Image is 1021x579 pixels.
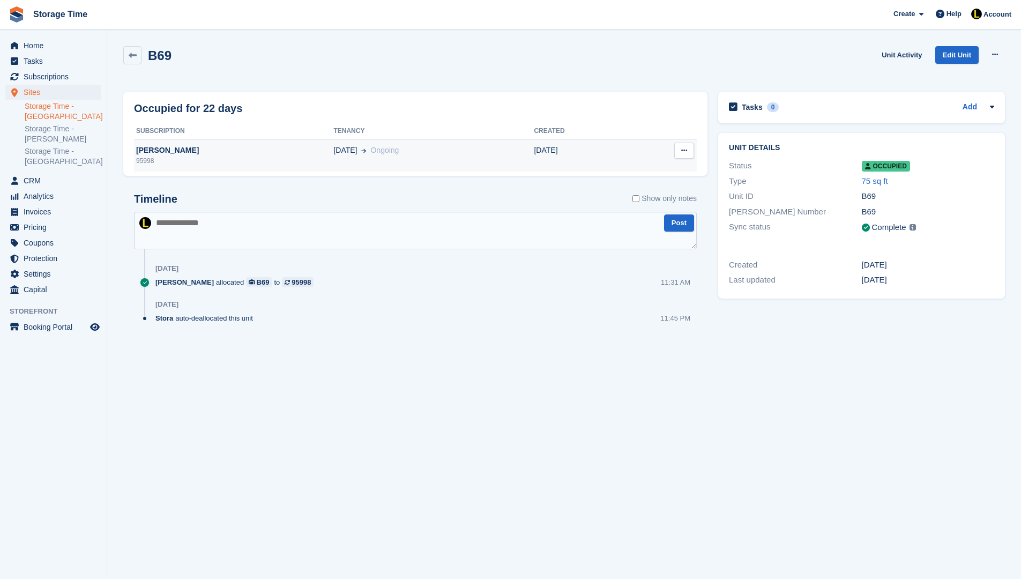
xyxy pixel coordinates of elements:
[5,38,101,53] a: menu
[5,54,101,69] a: menu
[134,193,177,205] h2: Timeline
[729,175,861,188] div: Type
[862,259,994,271] div: [DATE]
[24,320,88,335] span: Booking Portal
[155,264,178,273] div: [DATE]
[370,146,399,154] span: Ongoing
[148,48,172,63] h2: B69
[333,123,534,140] th: Tenancy
[5,235,101,250] a: menu
[88,321,101,333] a: Preview store
[139,217,151,229] img: Laaibah Sarwar
[729,259,861,271] div: Created
[729,221,861,234] div: Sync status
[5,282,101,297] a: menu
[24,54,88,69] span: Tasks
[155,300,178,309] div: [DATE]
[155,277,319,287] div: allocated to
[910,224,916,231] img: icon-info-grey-7440780725fd019a000dd9b08b2336e03edf1995a4989e88bcd33f0948082b44.svg
[664,214,694,232] button: Post
[661,277,690,287] div: 11:31 AM
[24,282,88,297] span: Capital
[25,124,101,144] a: Storage Time - [PERSON_NAME]
[862,176,888,185] a: 75 sq ft
[155,313,258,323] div: auto-deallocated this unit
[660,313,690,323] div: 11:45 PM
[742,102,763,112] h2: Tasks
[24,38,88,53] span: Home
[983,9,1011,20] span: Account
[5,204,101,219] a: menu
[5,266,101,281] a: menu
[29,5,92,23] a: Storage Time
[333,145,357,156] span: [DATE]
[963,101,977,114] a: Add
[729,144,994,152] h2: Unit details
[24,69,88,84] span: Subscriptions
[24,85,88,100] span: Sites
[9,6,25,23] img: stora-icon-8386f47178a22dfd0bd8f6a31ec36ba5ce8667c1dd55bd0f319d3a0aa187defe.svg
[5,220,101,235] a: menu
[24,204,88,219] span: Invoices
[893,9,915,19] span: Create
[729,274,861,286] div: Last updated
[134,145,333,156] div: [PERSON_NAME]
[24,266,88,281] span: Settings
[25,101,101,122] a: Storage Time - [GEOGRAPHIC_DATA]
[877,46,926,64] a: Unit Activity
[935,46,979,64] a: Edit Unit
[729,206,861,218] div: [PERSON_NAME] Number
[292,277,311,287] div: 95998
[5,320,101,335] a: menu
[767,102,779,112] div: 0
[5,85,101,100] a: menu
[155,277,214,287] span: [PERSON_NAME]
[24,189,88,204] span: Analytics
[971,9,982,19] img: Laaibah Sarwar
[729,160,861,172] div: Status
[134,123,333,140] th: Subscription
[872,221,906,234] div: Complete
[10,306,107,317] span: Storefront
[632,193,697,204] label: Show only notes
[862,161,910,172] span: Occupied
[862,206,994,218] div: B69
[25,146,101,167] a: Storage Time - [GEOGRAPHIC_DATA]
[24,220,88,235] span: Pricing
[632,193,639,204] input: Show only notes
[862,274,994,286] div: [DATE]
[134,100,242,116] h2: Occupied for 22 days
[24,173,88,188] span: CRM
[24,235,88,250] span: Coupons
[534,139,628,172] td: [DATE]
[5,69,101,84] a: menu
[862,190,994,203] div: B69
[5,189,101,204] a: menu
[947,9,962,19] span: Help
[282,277,314,287] a: 95998
[155,313,173,323] span: Stora
[24,251,88,266] span: Protection
[5,173,101,188] a: menu
[134,156,333,166] div: 95998
[246,277,272,287] a: B69
[5,251,101,266] a: menu
[729,190,861,203] div: Unit ID
[257,277,270,287] div: B69
[534,123,628,140] th: Created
